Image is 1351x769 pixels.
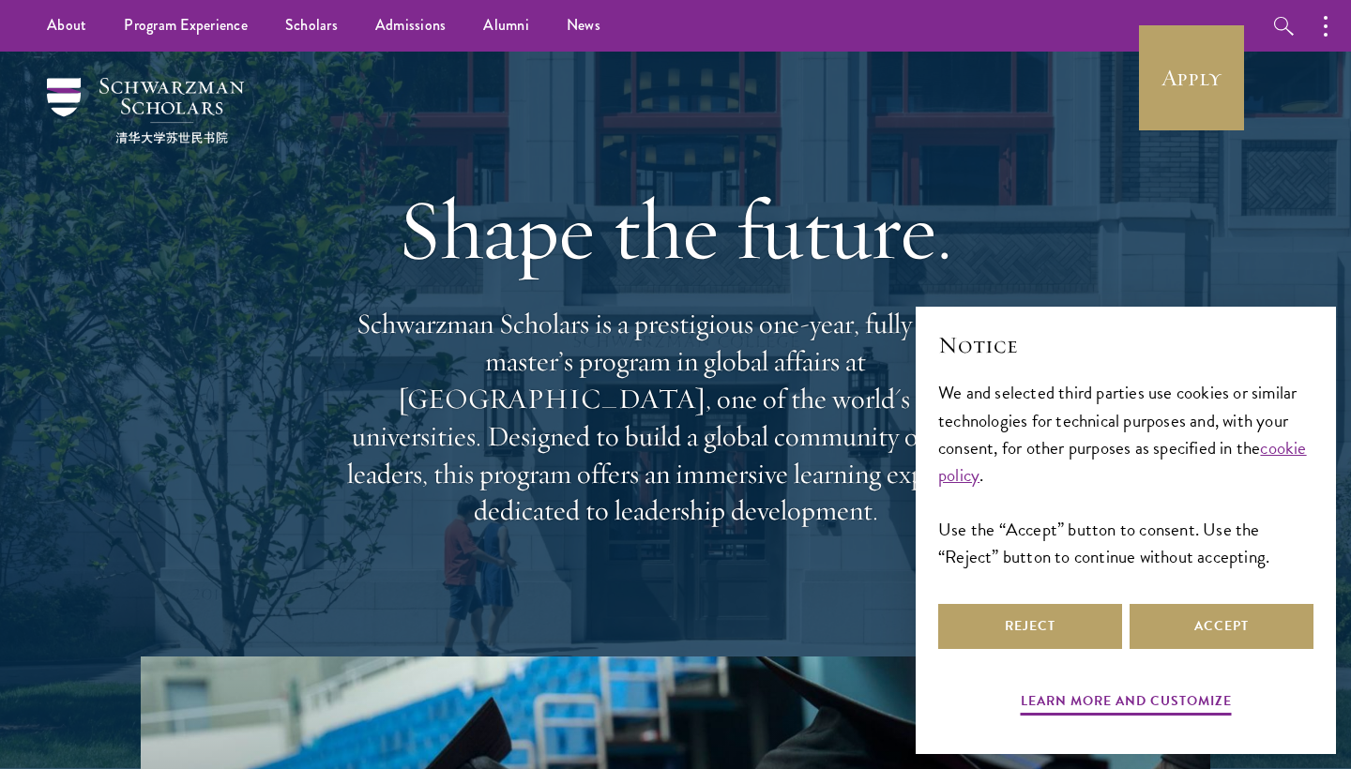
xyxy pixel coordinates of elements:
[1130,604,1313,649] button: Accept
[938,379,1313,569] div: We and selected third parties use cookies or similar technologies for technical purposes and, wit...
[938,434,1307,489] a: cookie policy
[1139,25,1244,130] a: Apply
[338,306,1013,530] p: Schwarzman Scholars is a prestigious one-year, fully funded master’s program in global affairs at...
[47,78,244,143] img: Schwarzman Scholars
[338,177,1013,282] h1: Shape the future.
[938,604,1122,649] button: Reject
[938,329,1313,361] h2: Notice
[1021,689,1232,718] button: Learn more and customize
